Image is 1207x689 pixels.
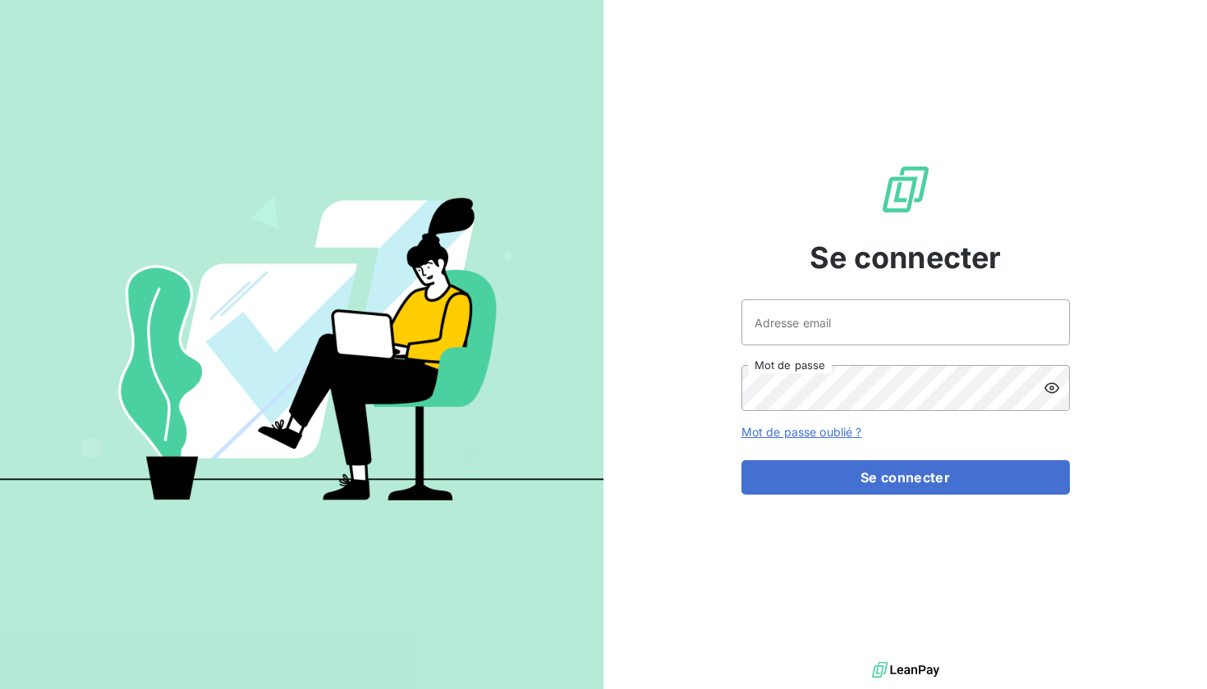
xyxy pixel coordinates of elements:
[741,299,1070,345] input: placeholder
[810,235,1002,280] span: Se connecter
[741,425,862,439] a: Mot de passe oublié ?
[741,460,1070,495] button: Se connecter
[879,163,932,216] img: Logo LeanPay
[872,658,939,682] img: logo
